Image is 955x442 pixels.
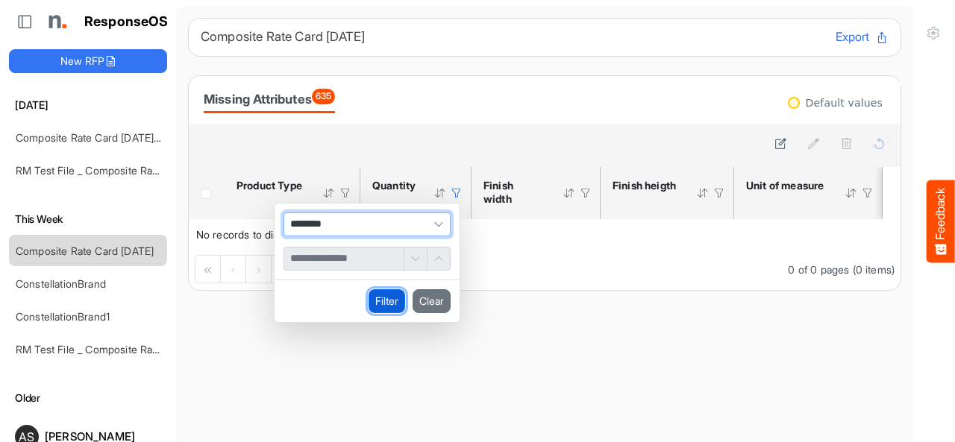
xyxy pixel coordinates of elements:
div: Filter Icon [579,186,592,200]
span: 0 of 0 pages [788,263,849,276]
div: Quantity [372,179,414,192]
button: Export [836,28,889,47]
h6: Composite Rate Card [DATE] [201,31,824,43]
span: 635 [312,89,335,104]
span: Decrement value [404,247,428,270]
span: Increment value [428,247,450,270]
div: Go to first page [195,256,221,282]
div: Go to last page [272,256,296,282]
div: Filter Icon [713,186,726,200]
th: Header checkbox [189,167,225,219]
a: ConstellationBrand [16,277,106,290]
div: Filter Icon [339,186,352,200]
button: New RFP [9,49,167,73]
div: Default values [806,98,883,108]
div: Unit of measure [746,179,825,192]
h6: Older [9,390,167,406]
div: Missing Attributes [204,89,335,110]
div: Product Type [237,179,303,192]
img: Northell [41,7,71,37]
div: Go to previous page [221,256,246,282]
div: Filter Icon [861,186,874,200]
span: Filter Operator [284,212,451,236]
div: Finish heigth [613,179,677,192]
div: [PERSON_NAME] [45,431,161,442]
h6: This Week [9,211,167,227]
button: Clear [413,289,451,313]
div: Finish width [483,179,543,206]
a: Composite Rate Card [DATE]_smaller [16,131,192,144]
div: Go to next page [246,256,272,282]
a: RM Test File _ Composite Rate Card [DATE] [16,164,224,177]
div: Pager Container [189,250,901,290]
button: Feedback [927,180,955,262]
div: Filter Icon [450,186,463,200]
a: Composite Rate Card [DATE] [16,244,154,257]
h6: [DATE] [9,97,167,113]
a: RM Test File _ Composite Rate Card [DATE] [16,343,224,356]
span: (0 items) [853,263,895,276]
button: Filter [369,289,405,313]
input: Filter Value [284,247,404,270]
h1: ResponseOS [84,14,169,30]
a: ConstellationBrand1 [16,310,110,323]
